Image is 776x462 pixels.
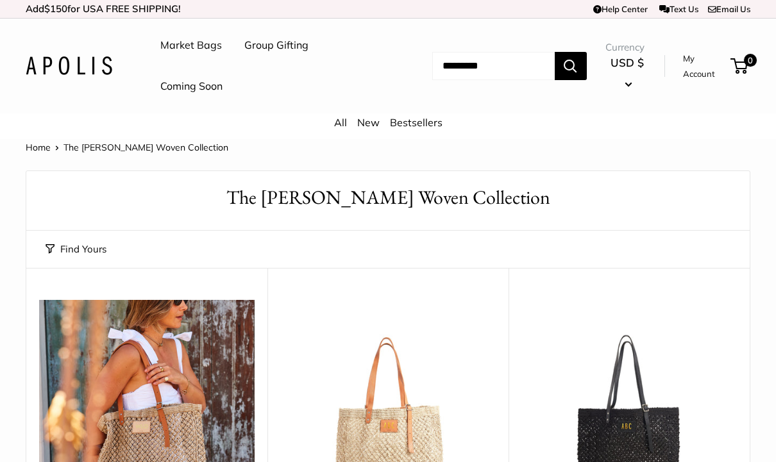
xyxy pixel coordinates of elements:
span: 0 [744,54,757,67]
img: Apolis [26,56,112,75]
a: Help Center [593,4,648,14]
button: USD $ [605,53,650,94]
button: Search [555,52,587,80]
a: Group Gifting [244,36,308,55]
span: Currency [605,38,650,56]
span: USD $ [611,56,644,69]
h1: The [PERSON_NAME] Woven Collection [46,184,730,211]
a: New [357,116,380,129]
a: Bestsellers [390,116,443,129]
a: 0 [732,58,748,74]
a: Email Us [708,4,750,14]
a: Market Bags [160,36,222,55]
button: Find Yours [46,240,106,258]
a: Home [26,142,51,153]
span: The [PERSON_NAME] Woven Collection [63,142,228,153]
a: Coming Soon [160,77,223,96]
a: Text Us [659,4,698,14]
nav: Breadcrumb [26,139,228,156]
span: $150 [44,3,67,15]
input: Search... [432,52,555,80]
a: All [334,116,347,129]
a: My Account [683,51,726,82]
